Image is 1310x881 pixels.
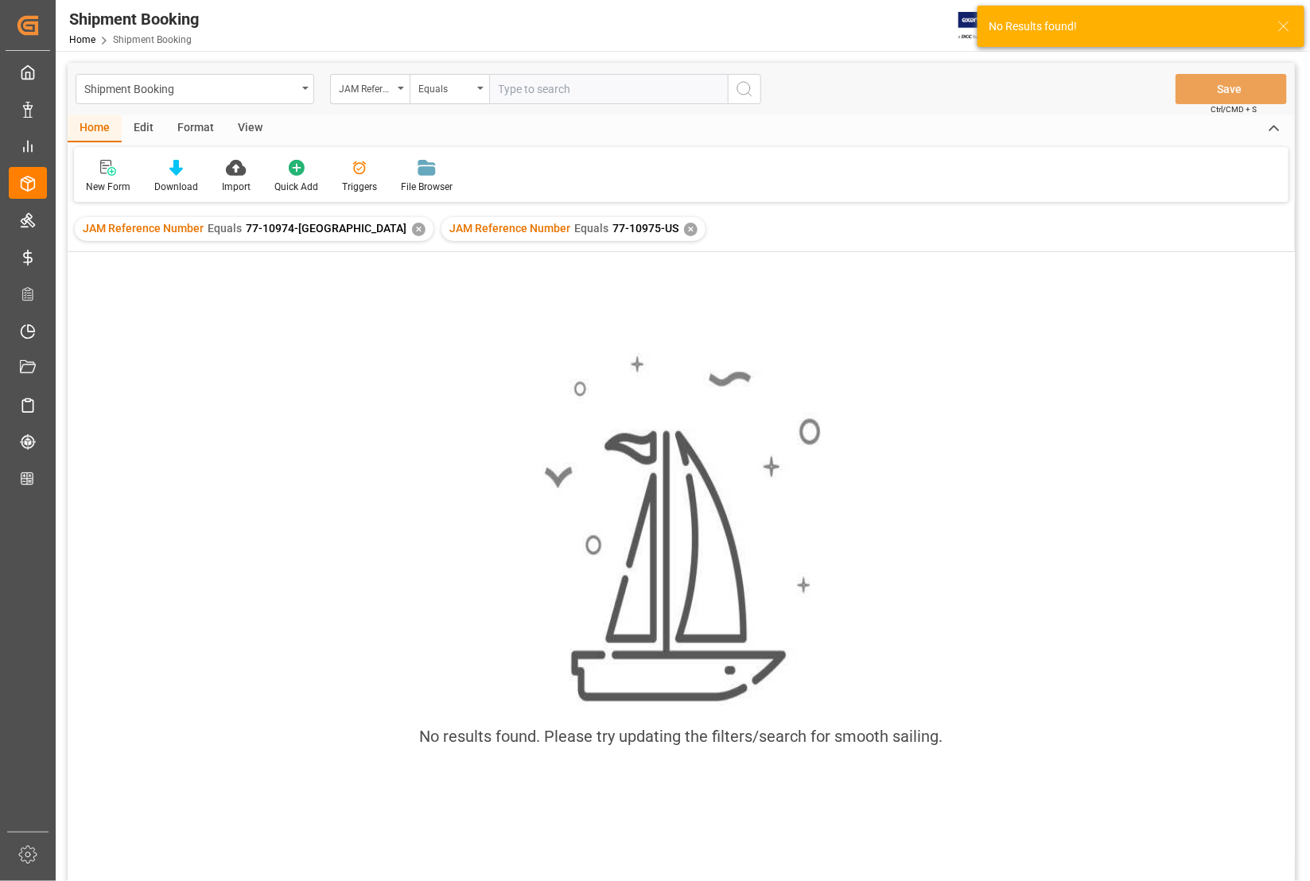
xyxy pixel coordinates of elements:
[83,222,204,235] span: JAM Reference Number
[226,115,274,142] div: View
[68,115,122,142] div: Home
[728,74,761,104] button: search button
[330,74,410,104] button: open menu
[342,180,377,194] div: Triggers
[401,180,453,194] div: File Browser
[574,222,608,235] span: Equals
[222,180,251,194] div: Import
[1211,103,1257,115] span: Ctrl/CMD + S
[612,222,678,235] span: 77-10975-US
[86,180,130,194] div: New Form
[989,18,1262,35] div: No Results found!
[958,12,1013,40] img: Exertis%20JAM%20-%20Email%20Logo.jpg_1722504956.jpg
[1176,74,1287,104] button: Save
[154,180,198,194] div: Download
[410,74,489,104] button: open menu
[489,74,728,104] input: Type to search
[84,78,297,98] div: Shipment Booking
[339,78,393,96] div: JAM Reference Number
[69,7,199,31] div: Shipment Booking
[412,223,426,236] div: ✕
[165,115,226,142] div: Format
[69,34,95,45] a: Home
[274,180,318,194] div: Quick Add
[418,78,472,96] div: Equals
[76,74,314,104] button: open menu
[208,222,242,235] span: Equals
[420,724,943,748] div: No results found. Please try updating the filters/search for smooth sailing.
[449,222,570,235] span: JAM Reference Number
[684,223,698,236] div: ✕
[122,115,165,142] div: Edit
[246,222,406,235] span: 77-10974-[GEOGRAPHIC_DATA]
[542,353,821,705] img: smooth_sailing.jpeg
